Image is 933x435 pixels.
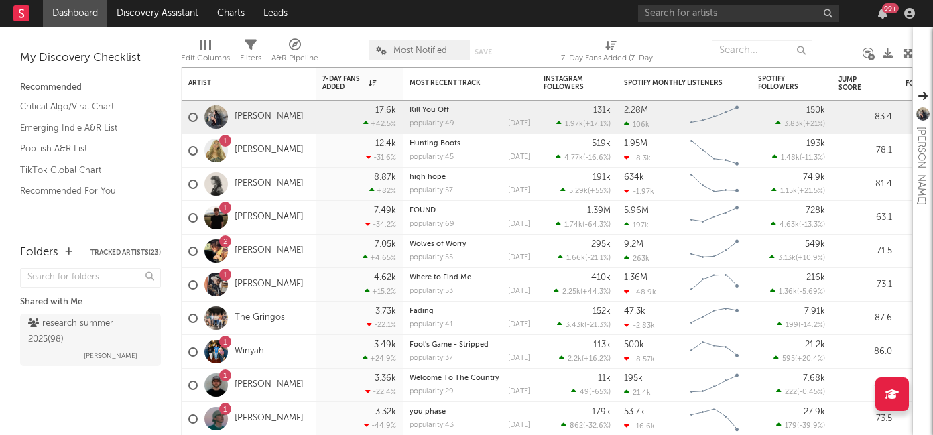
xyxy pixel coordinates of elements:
[804,408,825,416] div: 27.9k
[592,408,611,416] div: 179k
[558,253,611,262] div: ( )
[806,106,825,115] div: 150k
[586,322,609,329] span: -21.3 %
[712,40,812,60] input: Search...
[374,206,396,215] div: 7.49k
[585,154,609,162] span: -16.6 %
[564,154,583,162] span: 4.77k
[838,210,892,226] div: 63.1
[410,288,453,295] div: popularity: 53
[556,153,611,162] div: ( )
[591,273,611,282] div: 410k
[593,106,611,115] div: 131k
[775,119,825,128] div: ( )
[585,121,609,128] span: +17.1 %
[90,249,161,256] button: Tracked Artists(23)
[566,322,584,329] span: 3.43k
[559,354,611,363] div: ( )
[805,240,825,249] div: 549k
[235,279,304,290] a: [PERSON_NAME]
[508,422,530,429] div: [DATE]
[593,307,611,316] div: 152k
[410,355,453,362] div: popularity: 37
[684,134,745,168] svg: Chart title
[587,255,609,262] span: -21.1 %
[802,154,823,162] span: -11.3 %
[410,422,454,429] div: popularity: 43
[235,178,304,190] a: [PERSON_NAME]
[773,354,825,363] div: ( )
[624,153,651,162] div: -8.3k
[561,50,662,66] div: 7-Day Fans Added (7-Day Fans Added)
[593,340,611,349] div: 113k
[684,235,745,268] svg: Chart title
[508,288,530,295] div: [DATE]
[882,3,899,13] div: 99 +
[771,220,825,229] div: ( )
[410,174,446,181] a: high hope
[799,389,823,396] span: -0.45 %
[410,174,530,181] div: high hope
[410,140,530,147] div: Hunting Boots
[410,207,530,214] div: FOUND
[591,389,609,396] span: -65 %
[369,186,396,195] div: +82 %
[805,121,823,128] span: +21 %
[777,320,825,329] div: ( )
[624,273,647,282] div: 1.36M
[365,287,396,296] div: +15.2 %
[592,139,611,148] div: 519k
[410,408,446,416] a: you phase
[393,46,447,55] span: Most Notified
[624,340,644,349] div: 500k
[838,344,892,360] div: 86.0
[638,5,839,22] input: Search for artists
[781,154,800,162] span: 1.48k
[684,268,745,302] svg: Chart title
[410,341,489,349] a: Fool's Game - Stripped
[797,355,823,363] span: +20.4 %
[20,80,161,96] div: Recommended
[769,253,825,262] div: ( )
[624,173,644,182] div: 634k
[838,76,872,92] div: Jump Score
[410,308,530,315] div: Fading
[20,268,161,288] input: Search for folders...
[684,168,745,201] svg: Chart title
[235,111,304,123] a: [PERSON_NAME]
[375,307,396,316] div: 3.73k
[374,173,396,182] div: 8.87k
[410,341,530,349] div: Fool's Game - Stripped
[181,50,230,66] div: Edit Columns
[363,253,396,262] div: +4.65 %
[20,294,161,310] div: Shared with Me
[805,340,825,349] div: 21.2k
[508,120,530,127] div: [DATE]
[410,408,530,416] div: you phase
[684,201,745,235] svg: Chart title
[624,206,649,215] div: 5.96M
[410,79,510,87] div: Most Recent Track
[363,354,396,363] div: +24.9 %
[365,387,396,396] div: -22.4 %
[410,274,530,282] div: Where to Find Me
[624,374,643,383] div: 195k
[782,355,795,363] span: 595
[598,374,611,383] div: 11k
[776,421,825,430] div: ( )
[20,121,147,135] a: Emerging Indie A&R List
[799,288,823,296] span: -5.69 %
[569,188,588,195] span: 5.29k
[624,240,643,249] div: 9.2M
[508,187,530,194] div: [DATE]
[235,212,304,223] a: [PERSON_NAME]
[20,50,161,66] div: My Discovery Checklist
[758,75,805,91] div: Spotify Followers
[410,375,530,382] div: Welcome To The Country
[556,220,611,229] div: ( )
[582,288,609,296] span: +44.3 %
[410,254,453,261] div: popularity: 55
[367,320,396,329] div: -22.1 %
[20,163,147,178] a: TikTok Global Chart
[375,240,396,249] div: 7.05k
